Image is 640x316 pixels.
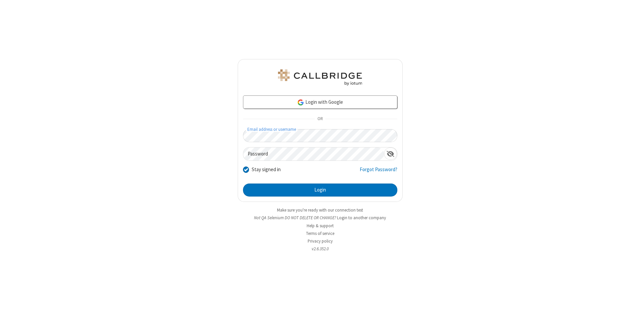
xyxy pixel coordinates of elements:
a: Login with Google [243,95,397,109]
a: Privacy policy [308,238,333,244]
a: Make sure you're ready with our connection test [277,207,363,213]
a: Help & support [307,223,334,229]
button: Login [243,184,397,197]
a: Forgot Password? [360,166,397,179]
img: google-icon.png [297,99,304,106]
label: Stay signed in [252,166,281,174]
span: OR [315,114,325,124]
input: Password [243,147,384,161]
a: Terms of service [306,231,334,236]
li: Not QA Selenium DO NOT DELETE OR CHANGE? [238,215,403,221]
img: QA Selenium DO NOT DELETE OR CHANGE [277,69,363,85]
li: v2.6.352.0 [238,246,403,252]
input: Email address or username [243,129,397,142]
button: Login to another company [337,215,386,221]
div: Show password [384,147,397,160]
